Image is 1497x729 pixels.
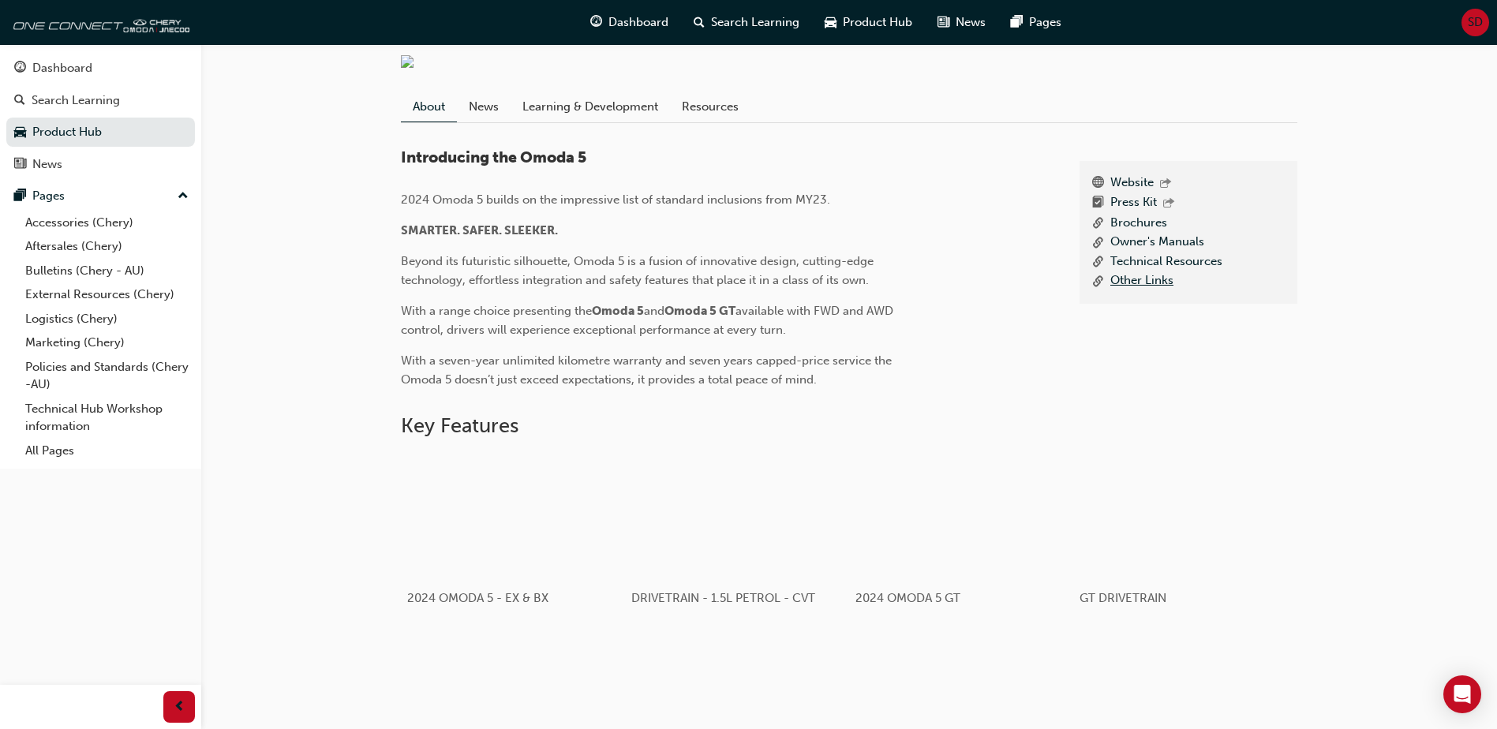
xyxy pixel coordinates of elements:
span: available with FWD and AWD control, drivers will experience exceptional performance at every turn. [401,304,896,337]
button: DRIVETRAIN - 1.5L PETROL - CVT [625,451,849,626]
a: Product Hub [6,118,195,147]
a: News [457,92,511,121]
span: Omoda 5 GT [664,304,735,318]
a: Technical Resources [1110,252,1222,272]
span: outbound-icon [1163,197,1174,211]
img: 465bd4dd-7adf-4183-8c4b-963b74a2ed71.png [401,55,414,68]
span: outbound-icon [1160,178,1171,191]
button: DashboardSearch LearningProduct HubNews [6,50,195,181]
a: Logistics (Chery) [19,307,195,331]
span: With a seven-year unlimited kilometre warranty and seven years capped-price service the Omoda 5 d... [401,353,895,387]
button: 2024 OMODA 5 - EX & BX [401,451,625,626]
a: Policies and Standards (Chery -AU) [19,355,195,397]
h2: Key Features [401,413,1297,439]
span: car-icon [825,13,836,32]
a: News [6,150,195,179]
span: link-icon [1092,233,1104,252]
a: news-iconNews [925,6,998,39]
button: GT DRIVETRAIN [1073,451,1297,626]
span: link-icon [1092,252,1104,272]
div: Search Learning [32,92,120,110]
a: Other Links [1110,271,1173,291]
span: Search Learning [711,13,799,32]
a: Website [1110,174,1154,194]
a: Marketing (Chery) [19,331,195,355]
button: Pages [6,181,195,211]
span: car-icon [14,125,26,140]
a: Owner's Manuals [1110,233,1204,252]
a: Search Learning [6,86,195,115]
a: Learning & Development [511,92,670,121]
span: 2024 Omoda 5 builds on the impressive list of standard inclusions from MY23. [401,193,830,207]
a: pages-iconPages [998,6,1074,39]
a: car-iconProduct Hub [812,6,925,39]
a: Dashboard [6,54,195,83]
span: guage-icon [14,62,26,76]
span: Beyond its futuristic silhouette, Omoda 5 is a fusion of innovative design, cutting-edge technolo... [401,254,877,287]
span: guage-icon [590,13,602,32]
span: link-icon [1092,271,1104,291]
a: About [401,92,457,122]
span: link-icon [1092,214,1104,234]
span: Dashboard [608,13,668,32]
span: booktick-icon [1092,193,1104,214]
span: DRIVETRAIN - 1.5L PETROL - CVT [631,591,815,605]
a: Resources [670,92,750,121]
span: news-icon [937,13,949,32]
span: SD [1468,13,1483,32]
span: search-icon [14,94,25,108]
span: prev-icon [174,697,185,717]
span: 2024 OMODA 5 - EX & BX [407,591,548,605]
span: News [956,13,986,32]
a: Bulletins (Chery - AU) [19,259,195,283]
div: News [32,155,62,174]
a: Press Kit [1110,193,1157,214]
span: pages-icon [14,189,26,204]
span: Pages [1029,13,1061,32]
div: Open Intercom Messenger [1443,675,1481,713]
span: Introducing the Omoda 5 [401,148,586,166]
span: Product Hub [843,13,912,32]
div: Dashboard [32,59,92,77]
a: Technical Hub Workshop information [19,397,195,439]
a: Aftersales (Chery) [19,234,195,259]
div: Pages [32,187,65,205]
span: GT DRIVETRAIN [1080,591,1166,605]
span: www-icon [1092,174,1104,194]
span: and [644,304,664,318]
span: With a range choice presenting the [401,304,592,318]
span: Omoda 5 [592,304,644,318]
button: SD [1461,9,1489,36]
span: pages-icon [1011,13,1023,32]
img: oneconnect [8,6,189,38]
a: guage-iconDashboard [578,6,681,39]
button: 2024 OMODA 5 GT [849,451,1073,626]
span: news-icon [14,158,26,172]
a: External Resources (Chery) [19,282,195,307]
a: Accessories (Chery) [19,211,195,235]
span: SMARTER. SAFER. SLEEKER. [401,223,558,237]
a: Brochures [1110,214,1167,234]
span: 2024 OMODA 5 GT [855,591,960,605]
a: search-iconSearch Learning [681,6,812,39]
a: All Pages [19,439,195,463]
span: up-icon [178,186,189,207]
span: search-icon [694,13,705,32]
